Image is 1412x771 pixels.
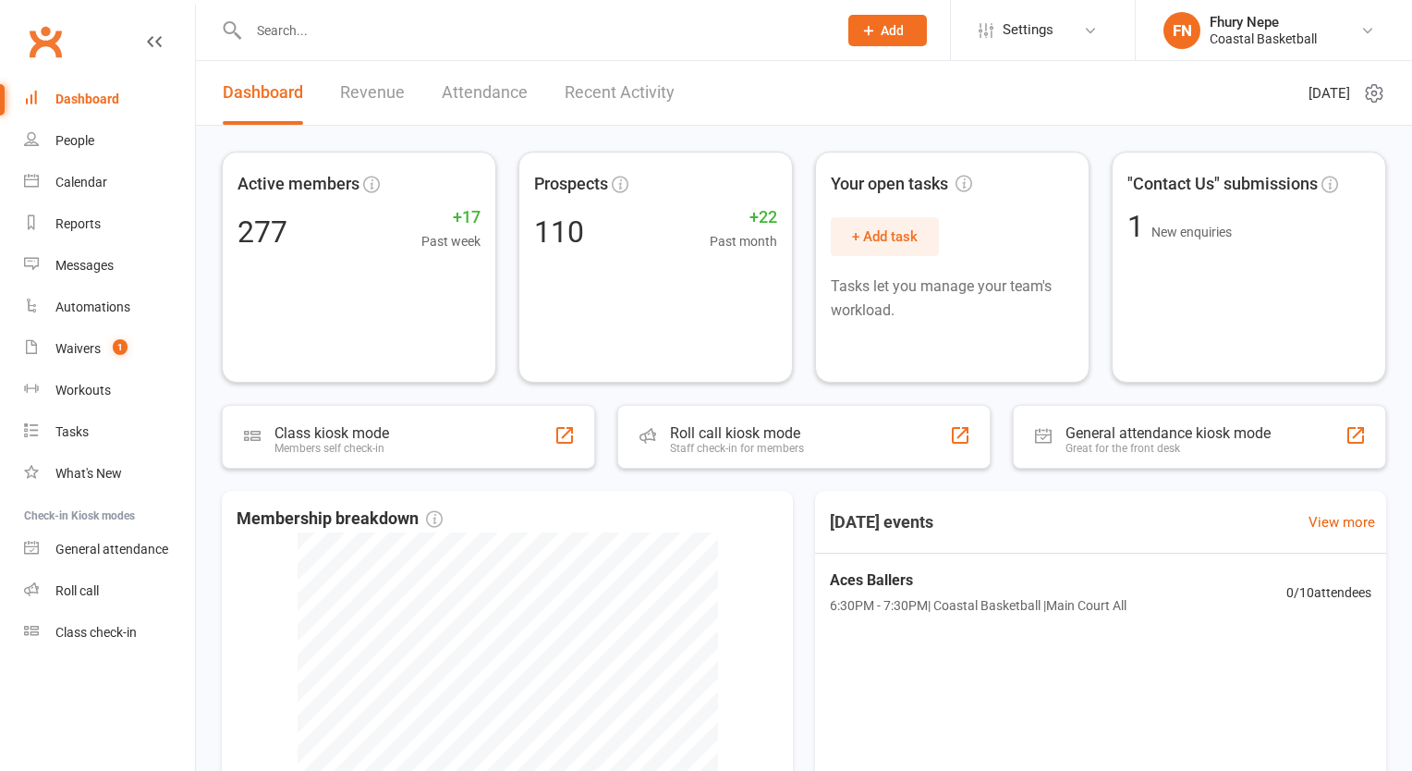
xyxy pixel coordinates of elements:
a: Class kiosk mode [24,612,195,654]
a: Attendance [442,61,528,125]
span: Prospects [534,171,608,198]
div: What's New [55,466,122,481]
a: General attendance kiosk mode [24,529,195,570]
a: What's New [24,453,195,495]
span: +17 [421,204,481,231]
a: Dashboard [223,61,303,125]
span: 1 [1127,209,1151,244]
span: 1 [113,339,128,355]
span: Aces Ballers [830,569,1126,593]
div: Waivers [55,341,101,356]
div: Workouts [55,383,111,398]
span: Past month [710,231,777,251]
div: Fhury Nepe [1210,14,1317,31]
div: Roll call [55,583,99,598]
div: Tasks [55,424,89,439]
div: Reports [55,216,101,231]
a: Calendar [24,162,195,203]
a: Revenue [340,61,405,125]
a: Dashboard [24,79,195,120]
div: 277 [237,217,287,247]
div: General attendance kiosk mode [1065,424,1271,442]
a: Reports [24,203,195,245]
a: People [24,120,195,162]
p: Tasks let you manage your team's workload. [831,275,1074,322]
button: + Add task [831,217,939,256]
span: [DATE] [1309,82,1350,104]
div: FN [1163,12,1200,49]
a: Workouts [24,370,195,411]
span: Past week [421,231,481,251]
div: Automations [55,300,130,314]
span: Add [881,23,904,38]
div: Great for the front desk [1065,442,1271,455]
div: Calendar [55,175,107,190]
span: 6:30PM - 7:30PM | Coastal Basketball | Main Court All [830,595,1126,616]
a: Recent Activity [565,61,675,125]
a: Messages [24,245,195,287]
div: Messages [55,258,114,273]
span: Settings [1003,9,1053,51]
span: Your open tasks [831,171,972,198]
a: Waivers 1 [24,328,195,370]
div: Dashboard [55,92,119,106]
div: Class check-in [55,625,137,640]
div: Coastal Basketball [1210,31,1317,47]
div: Members self check-in [274,442,389,455]
a: Automations [24,287,195,328]
div: People [55,133,94,148]
div: Class kiosk mode [274,424,389,442]
a: View more [1309,511,1375,533]
input: Search... [243,18,824,43]
a: Tasks [24,411,195,453]
button: Add [848,15,927,46]
h3: [DATE] events [815,506,948,539]
div: General attendance [55,542,168,557]
div: 110 [534,217,584,247]
a: Roll call [24,570,195,612]
span: New enquiries [1151,225,1232,239]
div: Staff check-in for members [670,442,804,455]
span: 0 / 10 attendees [1286,582,1371,603]
span: +22 [710,204,777,231]
span: Membership breakdown [237,506,443,532]
a: Clubworx [22,18,68,65]
div: Roll call kiosk mode [670,424,804,442]
span: "Contact Us" submissions [1127,171,1318,198]
span: Active members [237,171,359,198]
